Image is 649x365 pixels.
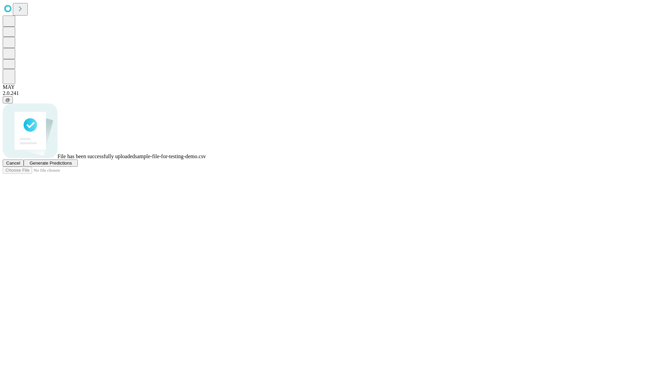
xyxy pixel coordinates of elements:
div: MAY [3,84,646,90]
span: Cancel [6,161,20,166]
span: Generate Predictions [29,161,72,166]
button: @ [3,96,13,103]
span: sample-file-for-testing-demo.csv [135,153,206,159]
button: Cancel [3,160,24,167]
span: File has been successfully uploaded [57,153,135,159]
button: Generate Predictions [24,160,78,167]
div: 2.0.241 [3,90,646,96]
span: @ [5,97,10,102]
